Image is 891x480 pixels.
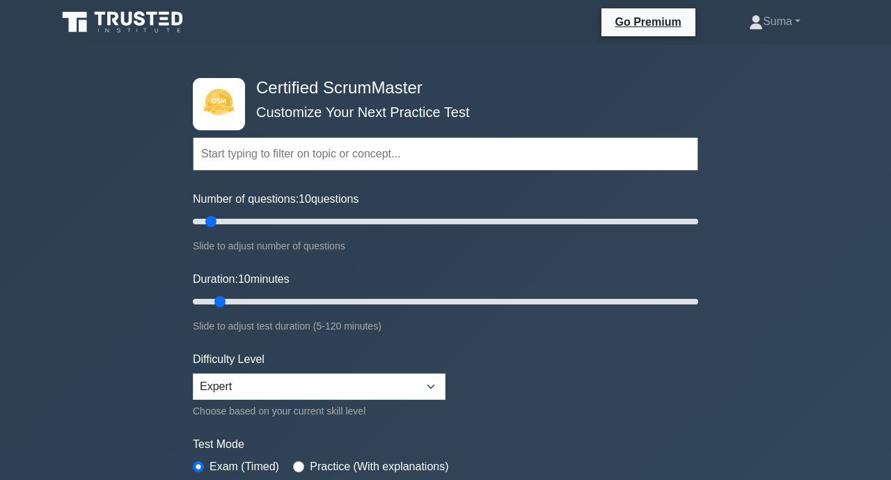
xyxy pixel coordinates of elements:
label: Difficulty Level [193,351,265,368]
a: Suma [716,8,834,36]
label: Duration: minutes [193,271,290,288]
h4: Certified ScrumMaster [251,78,630,98]
a: Go Premium [607,13,690,31]
label: Number of questions: questions [193,191,358,208]
span: 10 [299,193,311,205]
span: 10 [238,273,251,285]
div: Choose based on your current skill level [193,403,445,419]
input: Start typing to filter on topic or concept... [193,137,698,171]
label: Test Mode [193,436,698,453]
div: Slide to adjust test duration (5-120 minutes) [193,318,698,334]
div: Slide to adjust number of questions [193,238,698,254]
label: Practice (With explanations) [310,458,448,475]
label: Exam (Timed) [210,458,279,475]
